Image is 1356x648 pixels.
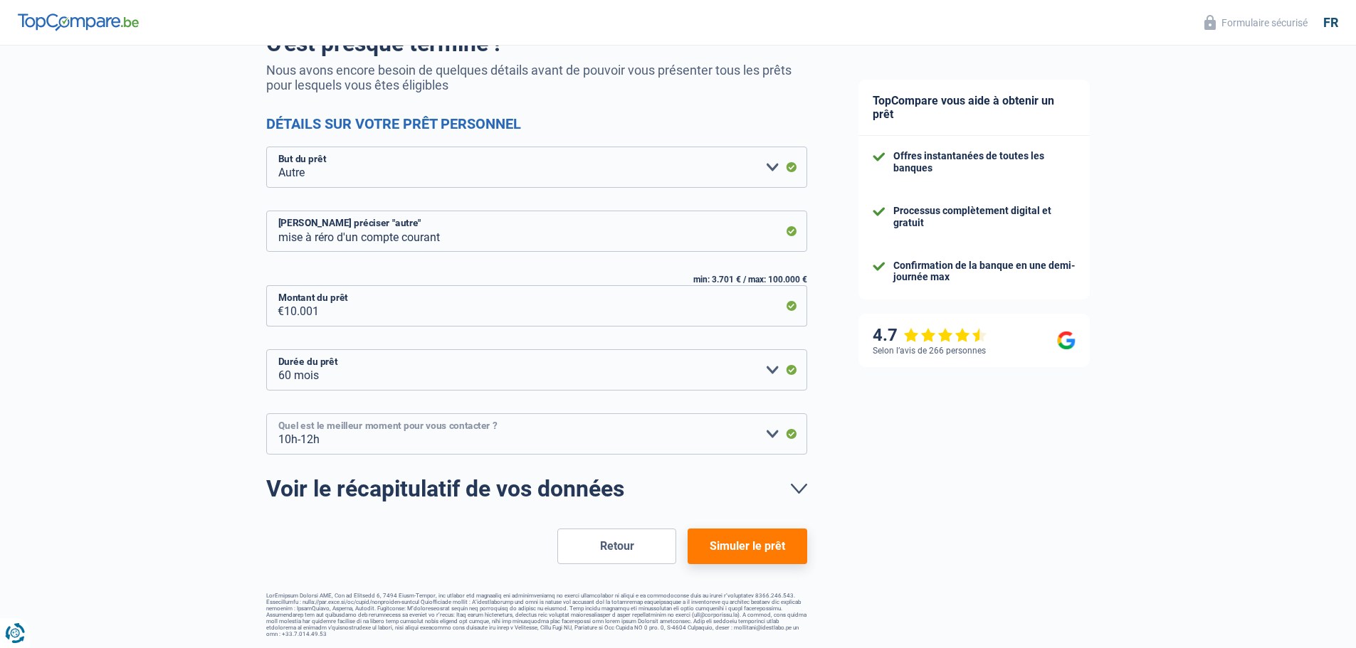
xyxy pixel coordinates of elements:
[858,80,1090,136] div: TopCompare vous aide à obtenir un prêt
[18,14,139,31] img: TopCompare Logo
[557,529,676,564] button: Retour
[266,593,807,637] footer: LorEmipsum Dolorsi AME, Con ad Elitsedd 6, 7494 Eiusm-Tempor, inc utlabor etd magnaaliq eni admin...
[1196,11,1316,34] button: Formulaire sécurisé
[893,260,1076,284] div: Confirmation de la banque en une demi-journée max
[266,275,807,285] div: min: 3.701 € / max: 100.000 €
[873,325,987,346] div: 4.7
[893,150,1076,174] div: Offres instantanées de toutes les banques
[688,529,806,564] button: Simuler le prêt
[893,205,1076,229] div: Processus complètement digital et gratuit
[266,63,807,92] p: Nous avons encore besoin de quelques détails avant de pouvoir vous présenter tous les prêts pour ...
[873,346,986,356] div: Selon l’avis de 266 personnes
[266,115,807,132] h2: Détails sur votre prêt personnel
[266,285,284,326] span: €
[266,477,807,500] a: Voir le récapitulatif de vos données
[1323,15,1338,31] div: fr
